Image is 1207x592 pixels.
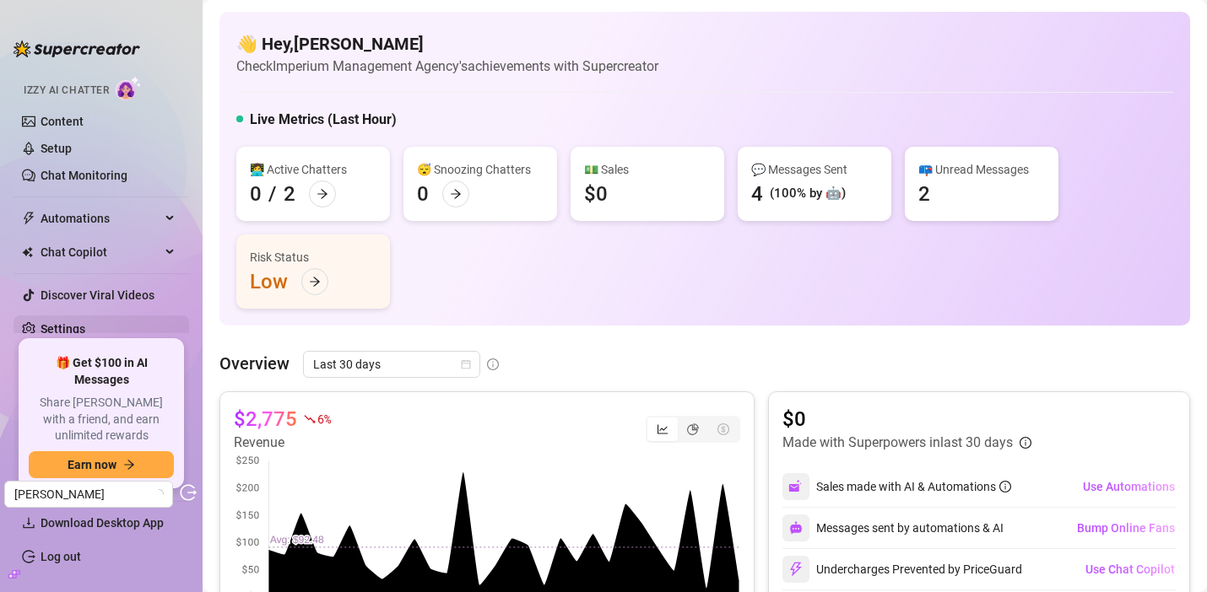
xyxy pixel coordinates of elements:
div: (100% by 🤖) [770,184,846,204]
span: Chat Copilot [41,239,160,266]
img: Chat Copilot [22,246,33,258]
div: 0 [250,180,262,207]
span: Download Desktop App [41,516,164,530]
div: $0 [584,180,608,207]
div: Messages sent by automations & AI [782,514,1004,541]
span: 6 % [317,411,330,427]
a: Content [41,115,84,128]
span: Last 30 days [313,352,470,377]
div: Risk Status [250,248,376,266]
h4: 👋 Hey, [PERSON_NAME] [236,32,658,56]
div: segmented control [646,416,740,443]
a: Log out [41,550,81,563]
span: info-circle [487,358,499,370]
span: 🎁 Get $100 in AI Messages [29,355,174,388]
span: arrow-right [123,459,135,471]
span: Automations [41,205,160,232]
a: Chat Monitoring [41,169,127,182]
div: 4 [751,180,763,207]
div: 💬 Messages Sent [751,160,878,179]
h5: Live Metrics (Last Hour) [250,110,397,130]
a: Settings [41,322,85,336]
span: Use Chat Copilot [1085,562,1175,576]
button: Use Chat Copilot [1085,556,1176,583]
article: Revenue [234,433,330,453]
div: 0 [417,180,429,207]
span: dollar-circle [717,423,729,435]
img: logo-BBDzfeDw.svg [14,40,140,57]
div: 2 [284,180,295,207]
article: Made with Superpowers in last 30 days [782,433,1013,453]
img: svg%3e [788,479,804,494]
span: arrow-right [450,188,462,200]
span: thunderbolt [22,212,35,225]
span: info-circle [1020,437,1031,449]
div: 😴 Snoozing Chatters [417,160,544,179]
span: pie-chart [687,423,699,435]
span: Bump Online Fans [1077,521,1175,535]
div: 💵 Sales [584,160,711,179]
article: Check Imperium Management Agency's achievements with Supercreator [236,56,658,77]
img: svg%3e [789,521,803,535]
div: Sales made with AI & Automations [816,477,1011,496]
img: AI Chatter [116,76,142,100]
article: $0 [782,406,1031,433]
article: $2,775 [234,406,297,433]
img: svg%3e [788,562,804,577]
span: build [8,568,20,580]
a: Setup [41,142,72,155]
div: Undercharges Prevented by PriceGuard [782,556,1022,583]
button: Bump Online Fans [1076,514,1176,541]
div: 👩‍💻 Active Chatters [250,160,376,179]
span: download [22,516,35,530]
button: Earn nowarrow-right [29,451,174,478]
span: arrow-right [309,276,321,288]
span: Earn now [68,458,116,471]
span: fall [304,413,316,425]
a: Discover Viral Videos [41,288,154,302]
article: Overview [219,351,290,376]
span: calendar [461,359,471,369]
span: logout [180,484,197,501]
span: line-chart [657,423,668,435]
span: Caleb Craig [14,482,163,507]
span: info-circle [999,481,1011,492]
span: Use Automations [1083,480,1175,493]
span: arrow-right [317,188,328,200]
div: 📪 Unread Messages [918,160,1045,179]
span: loading [154,489,164,499]
div: 2 [918,180,930,207]
span: Share [PERSON_NAME] with a friend, and earn unlimited rewards [29,395,174,444]
button: Use Automations [1082,473,1176,500]
span: Izzy AI Chatter [24,83,109,99]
